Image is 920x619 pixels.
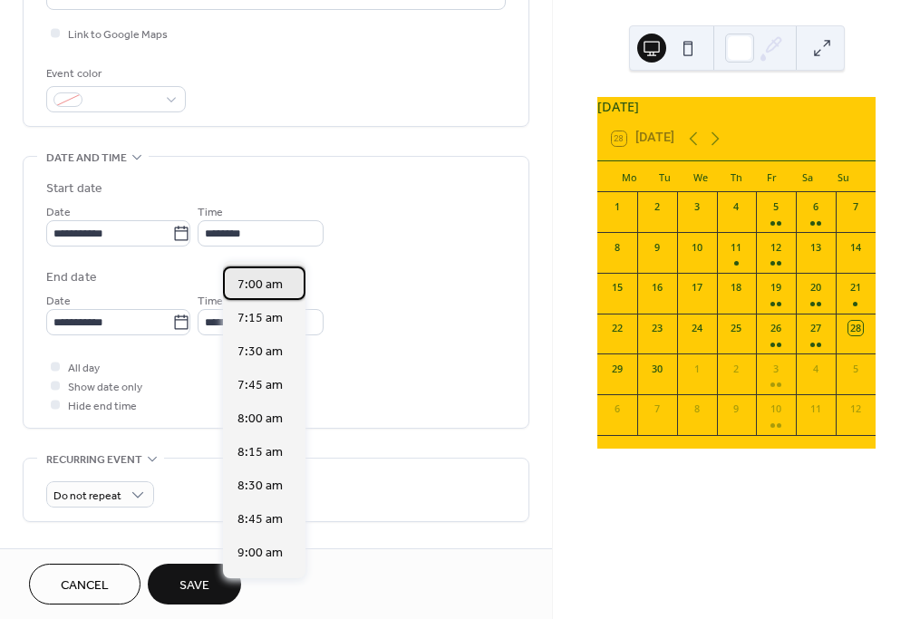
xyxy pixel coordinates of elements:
div: 4 [809,362,823,376]
span: 8:00 am [237,410,283,429]
div: 8 [610,240,625,255]
div: 15 [610,280,625,295]
div: 6 [809,199,823,214]
div: 9 [729,401,743,416]
span: Show date only [68,378,142,397]
div: 11 [809,401,823,416]
button: Cancel [29,564,140,604]
span: Link to Google Maps [68,25,168,44]
div: 11 [729,240,743,255]
span: 7:15 am [237,309,283,328]
div: 2 [729,362,743,376]
div: 3 [769,362,783,376]
div: Th [719,161,754,192]
span: Cancel [61,576,109,595]
div: End date [46,268,97,287]
div: 27 [809,321,823,335]
div: [DATE] [597,97,876,117]
div: 9 [650,240,664,255]
div: 5 [848,362,863,376]
div: 1 [690,362,704,376]
span: Date and time [46,149,127,168]
span: Recurring event [46,450,142,469]
span: 9:00 am [237,544,283,563]
span: 8:30 am [237,477,283,496]
div: 10 [690,240,704,255]
span: Hide end time [68,397,137,416]
div: 2 [650,199,664,214]
span: All day [68,359,100,378]
span: Time [198,292,223,311]
div: Mo [612,161,647,192]
span: Save [179,576,209,595]
div: We [683,161,719,192]
div: 16 [650,280,664,295]
div: Su [826,161,861,192]
div: 12 [769,240,783,255]
div: 24 [690,321,704,335]
div: 23 [650,321,664,335]
div: 4 [729,199,743,214]
span: Date [46,203,71,222]
div: 14 [848,240,863,255]
div: 8 [690,401,704,416]
div: 7 [848,199,863,214]
span: 7:45 am [237,376,283,395]
div: 6 [610,401,625,416]
span: 9:15 am [237,577,283,596]
div: 12 [848,401,863,416]
div: 25 [729,321,743,335]
div: 10 [769,401,783,416]
span: Event image [46,544,117,563]
div: 22 [610,321,625,335]
div: 5 [769,199,783,214]
div: Tu [647,161,683,192]
div: Fr [754,161,789,192]
div: 7 [650,401,664,416]
div: 1 [610,199,625,214]
div: Start date [46,179,102,198]
span: Do not repeat [53,486,121,507]
span: 7:30 am [237,343,283,362]
div: Sa [789,161,825,192]
div: Event color [46,64,182,83]
div: 30 [650,362,664,376]
span: Date [46,292,71,311]
div: 3 [690,199,704,214]
span: 8:45 am [237,510,283,529]
span: 8:15 am [237,443,283,462]
span: 7:00 am [237,276,283,295]
button: Save [148,564,241,604]
span: Time [198,203,223,222]
div: 28 [848,321,863,335]
div: 29 [610,362,625,376]
div: 20 [809,280,823,295]
div: 17 [690,280,704,295]
div: 18 [729,280,743,295]
div: 19 [769,280,783,295]
div: 26 [769,321,783,335]
div: 21 [848,280,863,295]
div: 13 [809,240,823,255]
